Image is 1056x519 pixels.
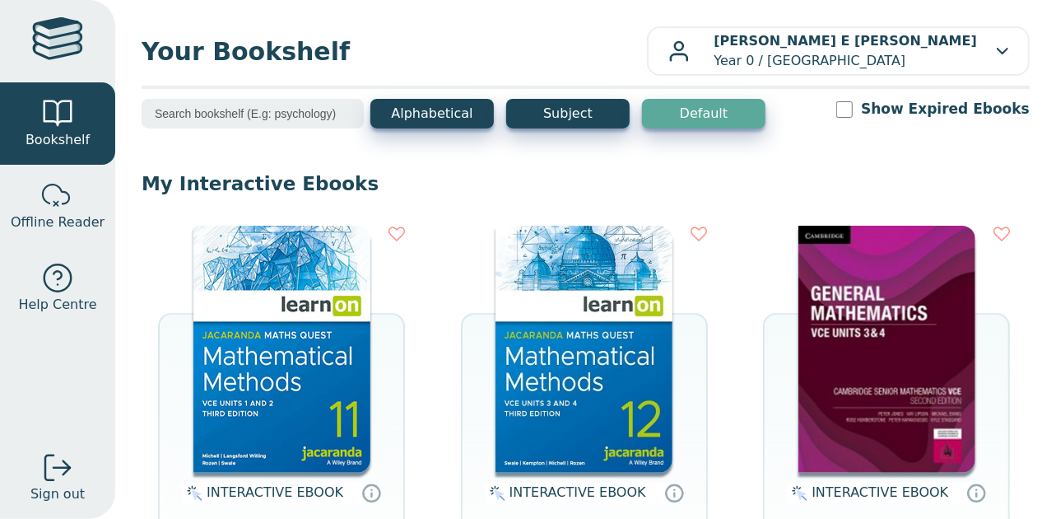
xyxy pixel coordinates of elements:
a: Interactive eBooks are accessed online via the publisher’s portal. They contain interactive resou... [966,483,986,503]
button: [PERSON_NAME] E [PERSON_NAME]Year 0 / [GEOGRAPHIC_DATA] [647,26,1030,76]
img: 7f36df1b-30bd-4b3c-87ed-c8cc42c4d22f.jpg [495,226,672,473]
b: [PERSON_NAME] E [PERSON_NAME] [714,33,977,49]
a: Interactive eBooks are accessed online via the publisher’s portal. They contain interactive resou... [361,483,381,503]
img: 7fdedbf1-c2ae-45c1-ad14-3270f2a2c0cd.jpg [798,226,975,473]
p: My Interactive Ebooks [142,171,1030,196]
span: INTERACTIVE EBOOK [509,484,646,500]
button: Default [642,99,765,129]
button: Alphabetical [370,99,494,129]
span: Bookshelf [26,130,90,150]
img: interactive.svg [485,484,505,503]
p: Year 0 / [GEOGRAPHIC_DATA] [714,31,977,71]
span: Offline Reader [11,213,105,232]
img: interactive.svg [787,484,807,503]
button: Subject [506,99,630,129]
span: Your Bookshelf [142,33,647,70]
span: INTERACTIVE EBOOK [207,484,343,500]
label: Show Expired Ebooks [861,99,1030,119]
img: 3d45537d-a581-493a-8efc-3c839325a1f6.jpg [193,226,370,473]
span: Help Centre [18,295,96,315]
img: interactive.svg [182,484,202,503]
span: Sign out [30,484,85,504]
span: INTERACTIVE EBOOK [812,484,948,500]
input: Search bookshelf (E.g: psychology) [142,99,364,129]
a: Interactive eBooks are accessed online via the publisher’s portal. They contain interactive resou... [664,483,684,503]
